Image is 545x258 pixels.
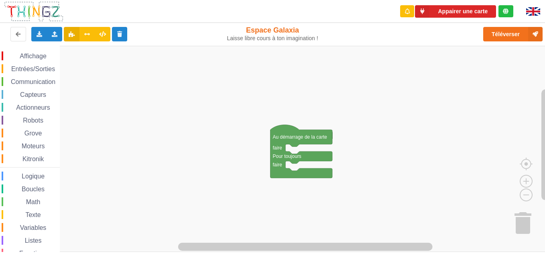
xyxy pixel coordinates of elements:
span: Logique [20,173,46,180]
div: Tu es connecté au serveur de création de Thingz [498,5,513,17]
span: Texte [24,211,42,218]
text: Au démarrage de la carte [273,134,327,140]
span: Affichage [18,53,47,59]
button: Appairer une carte [415,5,496,18]
text: faire [273,145,283,151]
span: Fonctions [18,250,48,257]
img: gb.png [526,7,540,16]
span: Boucles [20,186,46,192]
span: Robots [22,117,45,124]
span: Actionneurs [15,104,51,111]
span: Entrées/Sorties [10,66,56,72]
span: Math [25,199,42,205]
span: Grove [23,130,43,137]
img: thingz_logo.png [4,1,64,22]
text: faire [273,162,283,168]
div: Laisse libre cours à ton imagination ! [226,35,319,42]
button: Téléverser [483,27,543,41]
text: Pour toujours [273,154,301,159]
span: Kitronik [21,156,45,162]
span: Moteurs [20,143,46,149]
div: Espace Galaxia [226,26,319,42]
span: Listes [24,237,43,244]
span: Variables [19,224,48,231]
span: Capteurs [19,91,47,98]
span: Communication [10,78,57,85]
